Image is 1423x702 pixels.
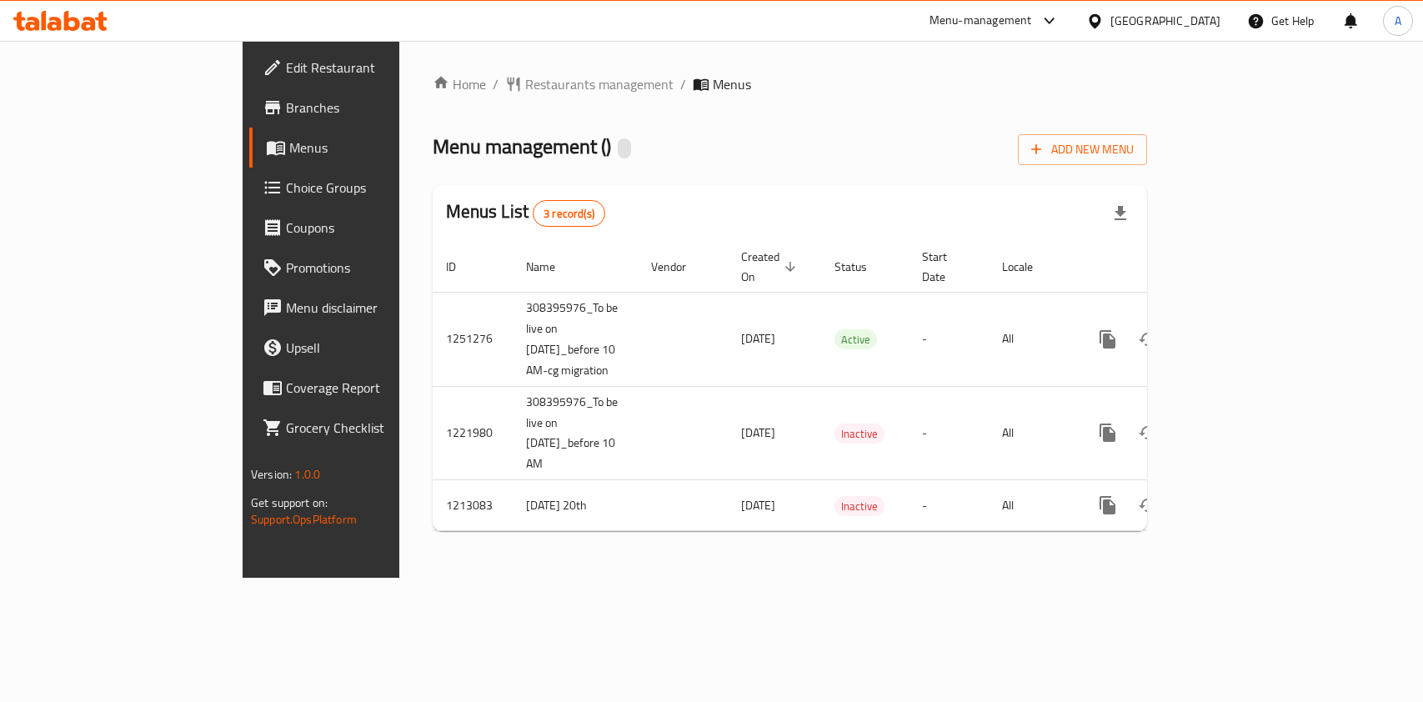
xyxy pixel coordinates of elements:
[249,328,480,368] a: Upsell
[1128,485,1168,525] button: Change Status
[249,368,480,408] a: Coverage Report
[286,378,467,398] span: Coverage Report
[249,48,480,88] a: Edit Restaurant
[989,292,1075,386] td: All
[1100,193,1140,233] div: Export file
[1088,485,1128,525] button: more
[909,292,989,386] td: -
[741,328,775,349] span: [DATE]
[493,74,499,94] li: /
[513,480,638,531] td: [DATE] 20th
[433,74,1147,94] nav: breadcrumb
[433,128,611,165] span: Menu management ( )
[834,496,884,516] div: Inactive
[251,464,292,485] span: Version:
[834,330,877,349] span: Active
[525,74,674,94] span: Restaurants management
[922,247,969,287] span: Start Date
[1018,134,1147,165] button: Add New Menu
[433,242,1261,532] table: enhanced table
[286,178,467,198] span: Choice Groups
[741,247,801,287] span: Created On
[249,208,480,248] a: Coupons
[249,408,480,448] a: Grocery Checklist
[249,88,480,128] a: Branches
[1088,319,1128,359] button: more
[929,11,1032,31] div: Menu-management
[286,218,467,238] span: Coupons
[249,168,480,208] a: Choice Groups
[249,248,480,288] a: Promotions
[989,480,1075,531] td: All
[286,258,467,278] span: Promotions
[1395,12,1401,30] span: A
[286,98,467,118] span: Branches
[1031,139,1134,160] span: Add New Menu
[741,422,775,444] span: [DATE]
[680,74,686,94] li: /
[526,257,577,277] span: Name
[249,288,480,328] a: Menu disclaimer
[834,329,877,349] div: Active
[251,509,357,530] a: Support.OpsPlatform
[513,292,638,386] td: 308395976_To be live on [DATE]_before 10 AM-cg migration
[534,206,604,222] span: 3 record(s)
[1128,413,1168,453] button: Change Status
[651,257,708,277] span: Vendor
[286,418,467,438] span: Grocery Checklist
[909,480,989,531] td: -
[834,257,889,277] span: Status
[533,200,605,227] div: Total records count
[251,492,328,514] span: Get support on:
[289,138,467,158] span: Menus
[513,386,638,480] td: 308395976_To be live on [DATE]_before 10 AM
[1110,12,1220,30] div: [GEOGRAPHIC_DATA]
[1002,257,1055,277] span: Locale
[294,464,320,485] span: 1.0.0
[249,128,480,168] a: Menus
[505,74,674,94] a: Restaurants management
[286,298,467,318] span: Menu disclaimer
[834,497,884,516] span: Inactive
[713,74,751,94] span: Menus
[286,338,467,358] span: Upsell
[834,424,884,444] span: Inactive
[1075,242,1261,293] th: Actions
[1088,413,1128,453] button: more
[741,494,775,516] span: [DATE]
[446,257,478,277] span: ID
[909,386,989,480] td: -
[446,199,605,227] h2: Menus List
[989,386,1075,480] td: All
[286,58,467,78] span: Edit Restaurant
